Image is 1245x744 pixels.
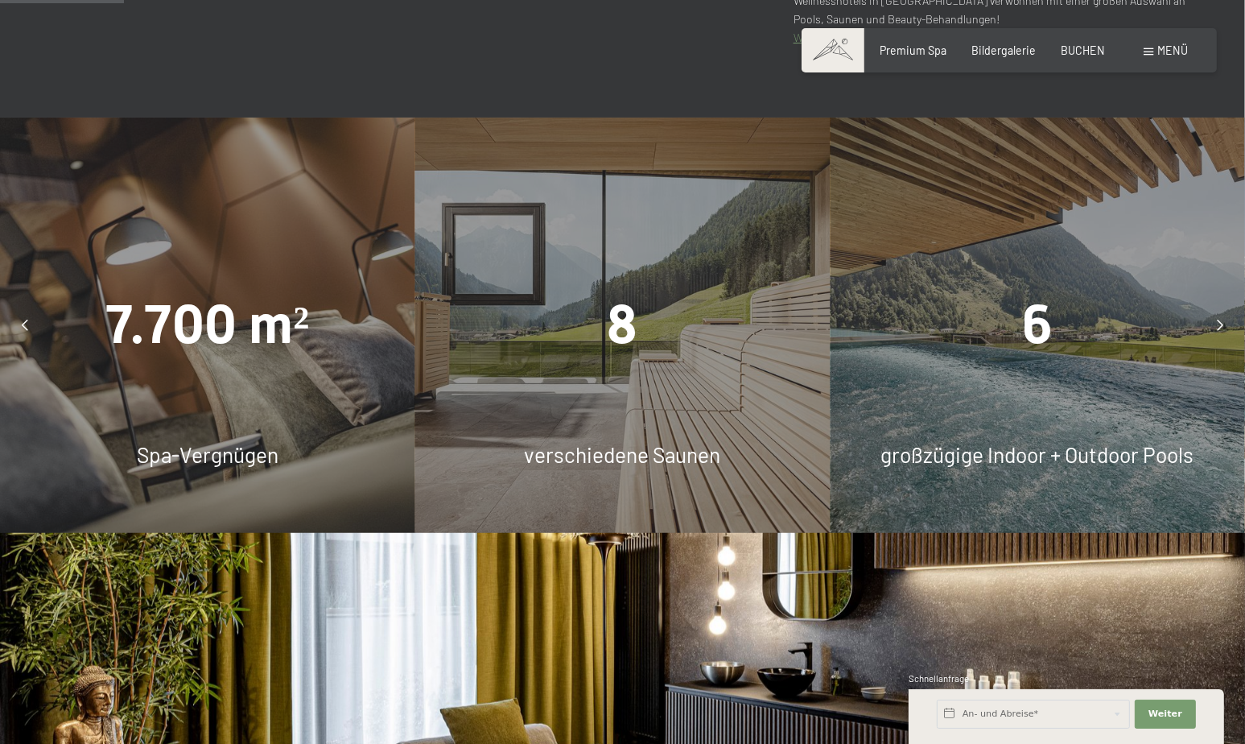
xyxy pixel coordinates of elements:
[1022,293,1053,356] span: 6
[1135,700,1196,729] button: Weiter
[794,31,939,44] a: Wandern&AktivitätenSommer
[971,43,1036,57] a: Bildergalerie
[607,293,637,356] span: 8
[105,293,309,356] span: 7.700 m²
[137,442,278,467] span: Spa-Vergnügen
[881,442,1194,467] span: großzügige Indoor + Outdoor Pools
[1061,43,1105,57] a: BUCHEN
[1148,708,1182,721] span: Weiter
[524,442,720,467] span: verschiedene Saunen
[880,43,946,57] a: Premium Spa
[1158,43,1189,57] span: Menü
[909,673,969,684] span: Schnellanfrage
